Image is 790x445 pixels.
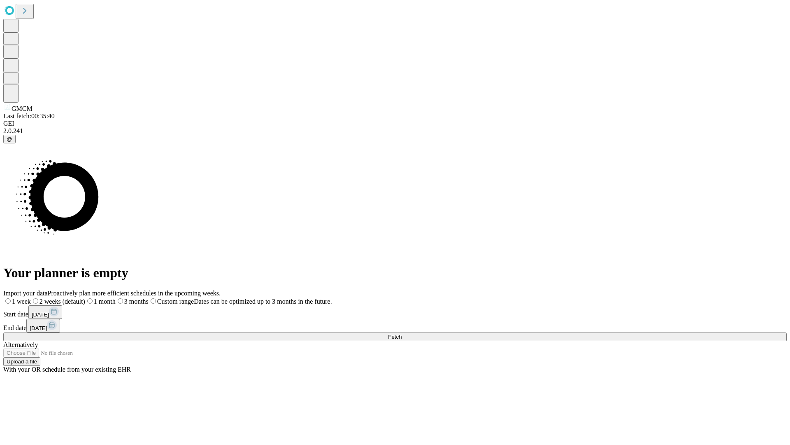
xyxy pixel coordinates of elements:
[5,298,11,304] input: 1 week
[3,120,787,127] div: GEI
[48,290,221,297] span: Proactively plan more efficient schedules in the upcoming weeks.
[3,341,38,348] span: Alternatively
[194,298,332,305] span: Dates can be optimized up to 3 months in the future.
[388,334,402,340] span: Fetch
[30,325,47,331] span: [DATE]
[3,265,787,281] h1: Your planner is empty
[3,333,787,341] button: Fetch
[3,319,787,333] div: End date
[33,298,38,304] input: 2 weeks (default)
[3,112,55,119] span: Last fetch: 00:35:40
[12,105,33,112] span: GMCM
[3,357,40,366] button: Upload a file
[3,290,48,297] span: Import your data
[7,136,12,142] span: @
[94,298,116,305] span: 1 month
[3,135,16,143] button: @
[87,298,93,304] input: 1 month
[151,298,156,304] input: Custom rangeDates can be optimized up to 3 months in the future.
[28,305,62,319] button: [DATE]
[32,311,49,318] span: [DATE]
[118,298,123,304] input: 3 months
[124,298,149,305] span: 3 months
[26,319,60,333] button: [DATE]
[3,305,787,319] div: Start date
[39,298,85,305] span: 2 weeks (default)
[12,298,31,305] span: 1 week
[3,127,787,135] div: 2.0.241
[157,298,194,305] span: Custom range
[3,366,131,373] span: With your OR schedule from your existing EHR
